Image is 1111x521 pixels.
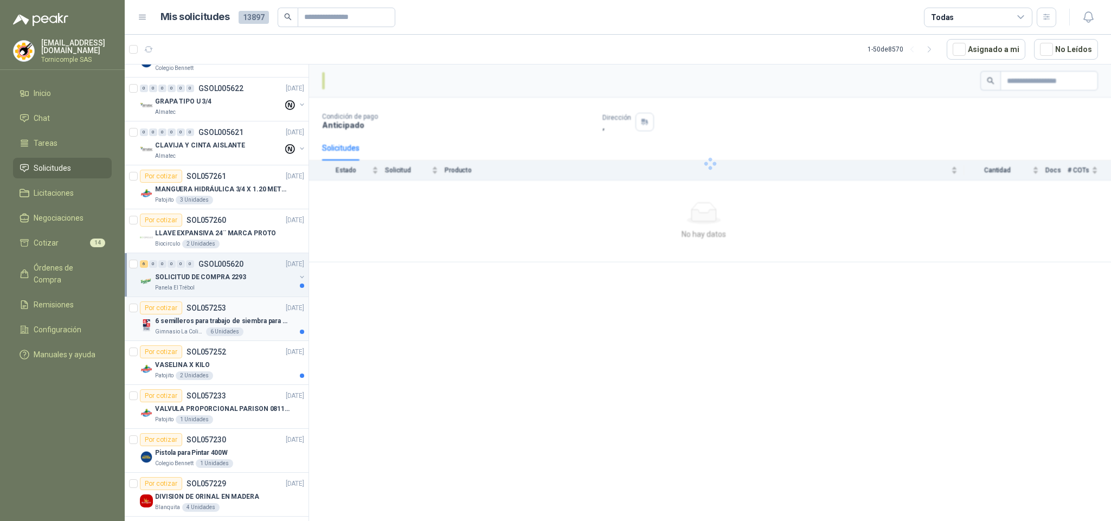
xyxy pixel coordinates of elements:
div: 0 [158,260,166,268]
a: Por cotizarSOL057230[DATE] Company LogoPistola para Pintar 400WColegio Bennett1 Unidades [125,429,309,473]
p: SOL057229 [187,480,226,487]
p: Almatec [155,152,176,160]
div: 0 [158,128,166,136]
p: [DATE] [286,171,304,182]
p: Colegio Bennett [155,459,194,468]
span: search [284,13,292,21]
div: Por cotizar [140,170,182,183]
p: Pistola para Pintar 400W [155,448,228,458]
span: 14 [90,239,105,247]
div: Por cotizar [140,345,182,358]
p: [DATE] [286,83,304,94]
div: 0 [168,85,176,92]
p: [EMAIL_ADDRESS][DOMAIN_NAME] [41,39,112,54]
p: Panela El Trébol [155,284,195,292]
div: Por cotizar [140,477,182,490]
p: [DATE] [286,215,304,226]
p: CLAVIJA Y CINTA AISLANTE [155,140,245,151]
p: Tornicomple SAS [41,56,112,63]
p: [DATE] [286,303,304,313]
div: 1 - 50 de 8570 [868,41,938,58]
p: SOL057260 [187,216,226,224]
div: Por cotizar [140,214,182,227]
div: 6 Unidades [206,327,243,336]
a: Remisiones [13,294,112,315]
p: [DATE] [286,347,304,357]
img: Company Logo [140,319,153,332]
span: Cotizar [34,237,59,249]
p: SOL057261 [187,172,226,180]
a: Negociaciones [13,208,112,228]
p: SOL057233 [187,392,226,400]
div: 0 [177,128,185,136]
a: 6 0 0 0 0 0 GSOL005620[DATE] Company LogoSOLICITUD DE COMPRA 2293Panela El Trébol [140,258,306,292]
p: [DATE] [286,259,304,269]
div: 0 [158,85,166,92]
img: Company Logo [140,231,153,244]
a: Por cotizarSOL057229[DATE] Company LogoDIVISION DE ORINAL EN MADERABlanquita4 Unidades [125,473,309,517]
p: 6 semilleros para trabajo de siembra para estudiantes en la granja [155,316,290,326]
p: [DATE] [286,127,304,138]
div: 1 Unidades [196,459,233,468]
a: Órdenes de Compra [13,258,112,290]
p: Patojito [155,371,174,380]
div: 0 [177,85,185,92]
p: GSOL005621 [198,128,243,136]
span: Inicio [34,87,51,99]
span: Remisiones [34,299,74,311]
div: Por cotizar [140,389,182,402]
a: Solicitudes [13,158,112,178]
div: 0 [140,85,148,92]
div: 0 [186,128,194,136]
p: MANGUERA HIDRÁULICA 3/4 X 1.20 METROS DE LONGITUD HR-HR-ACOPLADA [155,184,290,195]
span: Tareas [34,137,57,149]
span: Solicitudes [34,162,71,174]
div: 4 Unidades [182,503,220,512]
img: Company Logo [140,99,153,112]
div: 0 [149,85,157,92]
div: Por cotizar [140,433,182,446]
img: Logo peakr [13,13,68,26]
p: Almatec [155,108,176,117]
a: Licitaciones [13,183,112,203]
span: 13897 [239,11,269,24]
span: Manuales y ayuda [34,349,95,361]
p: SOLICITUD DE COMPRA 2293 [155,272,246,282]
img: Company Logo [140,275,153,288]
div: 0 [149,260,157,268]
a: 0 0 0 0 0 0 GSOL005622[DATE] Company LogoGRAPA TIPO U 3/4Almatec [140,82,306,117]
a: Por cotizarSOL057261[DATE] Company LogoMANGUERA HIDRÁULICA 3/4 X 1.20 METROS DE LONGITUD HR-HR-AC... [125,165,309,209]
a: Tareas [13,133,112,153]
img: Company Logo [140,143,153,156]
a: Por cotizarSOL057260[DATE] Company LogoLLAVE EXPANSIVA 24¨ MARCA PROTOBiocirculo2 Unidades [125,209,309,253]
button: No Leídos [1034,39,1098,60]
span: Chat [34,112,50,124]
a: Chat [13,108,112,128]
img: Company Logo [140,494,153,507]
p: Patojito [155,196,174,204]
button: Asignado a mi [947,39,1025,60]
div: 0 [186,260,194,268]
div: 0 [149,128,157,136]
div: 0 [177,260,185,268]
div: 1 Unidades [176,415,213,424]
span: Licitaciones [34,187,74,199]
p: [DATE] [286,391,304,401]
p: [DATE] [286,479,304,489]
p: VALVULA PROPORCIONAL PARISON 0811404612 / 4WRPEH6C4 REXROTH [155,404,290,414]
p: Blanquita [155,503,180,512]
a: Por cotizarSOL057253[DATE] Company Logo6 semilleros para trabajo de siembra para estudiantes en l... [125,297,309,341]
span: Negociaciones [34,212,84,224]
p: SOL057253 [187,304,226,312]
a: 0 0 0 0 0 0 GSOL005621[DATE] Company LogoCLAVIJA Y CINTA AISLANTEAlmatec [140,126,306,160]
div: 0 [186,85,194,92]
a: Inicio [13,83,112,104]
img: Company Logo [140,363,153,376]
p: Biocirculo [155,240,180,248]
div: Todas [931,11,954,23]
div: 0 [140,128,148,136]
div: 0 [168,260,176,268]
div: 3 Unidades [176,196,213,204]
a: Configuración [13,319,112,340]
a: Manuales y ayuda [13,344,112,365]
